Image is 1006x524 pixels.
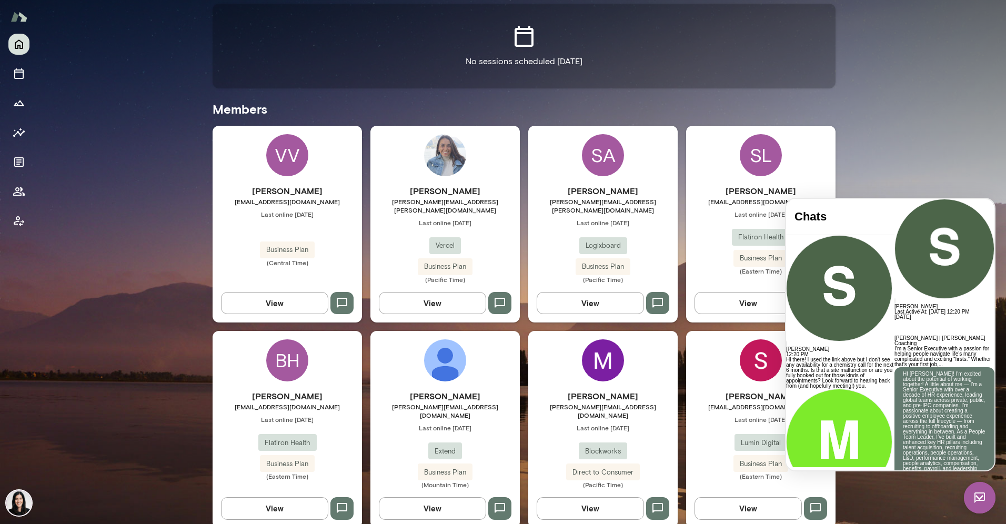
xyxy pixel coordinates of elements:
[370,185,520,197] h6: [PERSON_NAME]
[370,390,520,402] h6: [PERSON_NAME]
[740,134,782,176] div: SL
[8,210,29,231] button: Client app
[566,467,640,478] span: Direct to Consumer
[213,472,362,480] span: (Eastern Time)
[418,467,472,478] span: Business Plan
[108,110,184,116] span: Last Active At: [DATE] 12:20 PM
[260,459,315,469] span: Business Plan
[528,390,678,402] h6: [PERSON_NAME]
[537,292,644,314] button: View
[11,7,27,27] img: Mento
[466,55,582,68] p: No sessions scheduled [DATE]
[258,438,317,448] span: Flatiron Health
[213,185,362,197] h6: [PERSON_NAME]
[8,181,29,202] button: Members
[213,197,362,206] span: [EMAIL_ADDRESS][DOMAIN_NAME]
[582,339,624,381] img: Mikaela Kirby
[8,93,29,114] button: Growth Plan
[213,390,362,402] h6: [PERSON_NAME]
[266,134,308,176] div: VV
[8,63,29,84] button: Sessions
[733,253,788,264] span: Business Plan
[213,258,362,267] span: (Central Time)
[8,34,29,55] button: Home
[735,438,787,448] span: Lumin Digital
[221,292,328,314] button: View
[108,115,125,121] span: [DATE]
[686,185,836,197] h6: [PERSON_NAME]
[686,210,836,218] span: Last online [DATE]
[695,292,802,314] button: View
[579,240,627,251] span: Logixboard
[424,134,466,176] img: Amanda Tarkenton
[424,339,466,381] img: Dani Berte
[213,402,362,411] span: [EMAIL_ADDRESS][DOMAIN_NAME]
[8,152,29,173] button: Documents
[582,134,624,176] div: SA
[108,105,208,110] h6: [PERSON_NAME]
[266,339,308,381] div: BH
[117,173,200,330] p: HI [PERSON_NAME]! I'm excited about the potential of working together! A little about me — I’m a ...
[695,497,802,519] button: View
[686,390,836,402] h6: [PERSON_NAME]
[528,424,678,432] span: Last online [DATE]
[370,197,520,214] span: [PERSON_NAME][EMAIL_ADDRESS][PERSON_NAME][DOMAIN_NAME]
[6,490,32,516] img: Katrina Bilella
[428,446,462,457] span: Extend
[379,292,486,314] button: View
[537,497,644,519] button: View
[686,415,836,424] span: Last online [DATE]
[213,100,836,117] h5: Members
[108,147,205,168] span: I’m a Senior Executive with a passion for helping people navigate life’s many complicated and exc...
[740,339,782,381] img: Stephanie Celeste
[686,267,836,275] span: (Eastern Time)
[686,472,836,480] span: (Eastern Time)
[528,275,678,284] span: (Pacific Time)
[108,136,199,147] span: [PERSON_NAME] | [PERSON_NAME] Coaching
[528,402,678,419] span: [PERSON_NAME][EMAIL_ADDRESS][DOMAIN_NAME]
[686,402,836,411] span: [EMAIL_ADDRESS][DOMAIN_NAME]
[213,415,362,424] span: Last online [DATE]
[579,446,627,457] span: Blockworks
[260,245,315,255] span: Business Plan
[686,197,836,206] span: [EMAIL_ADDRESS][DOMAIN_NAME]
[370,218,520,227] span: Last online [DATE]
[528,480,678,489] span: (Pacific Time)
[370,424,520,432] span: Last online [DATE]
[429,240,461,251] span: Vercel
[418,261,472,272] span: Business Plan
[732,232,790,243] span: Flatiron Health
[528,218,678,227] span: Last online [DATE]
[576,261,630,272] span: Business Plan
[8,122,29,143] button: Insights
[370,402,520,419] span: [PERSON_NAME][EMAIL_ADDRESS][DOMAIN_NAME]
[370,275,520,284] span: (Pacific Time)
[370,480,520,489] span: (Mountain Time)
[221,497,328,519] button: View
[528,197,678,214] span: [PERSON_NAME][EMAIL_ADDRESS][PERSON_NAME][DOMAIN_NAME]
[213,210,362,218] span: Last online [DATE]
[379,497,486,519] button: View
[8,11,100,25] h4: Chats
[733,459,788,469] span: Business Plan
[528,185,678,197] h6: [PERSON_NAME]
